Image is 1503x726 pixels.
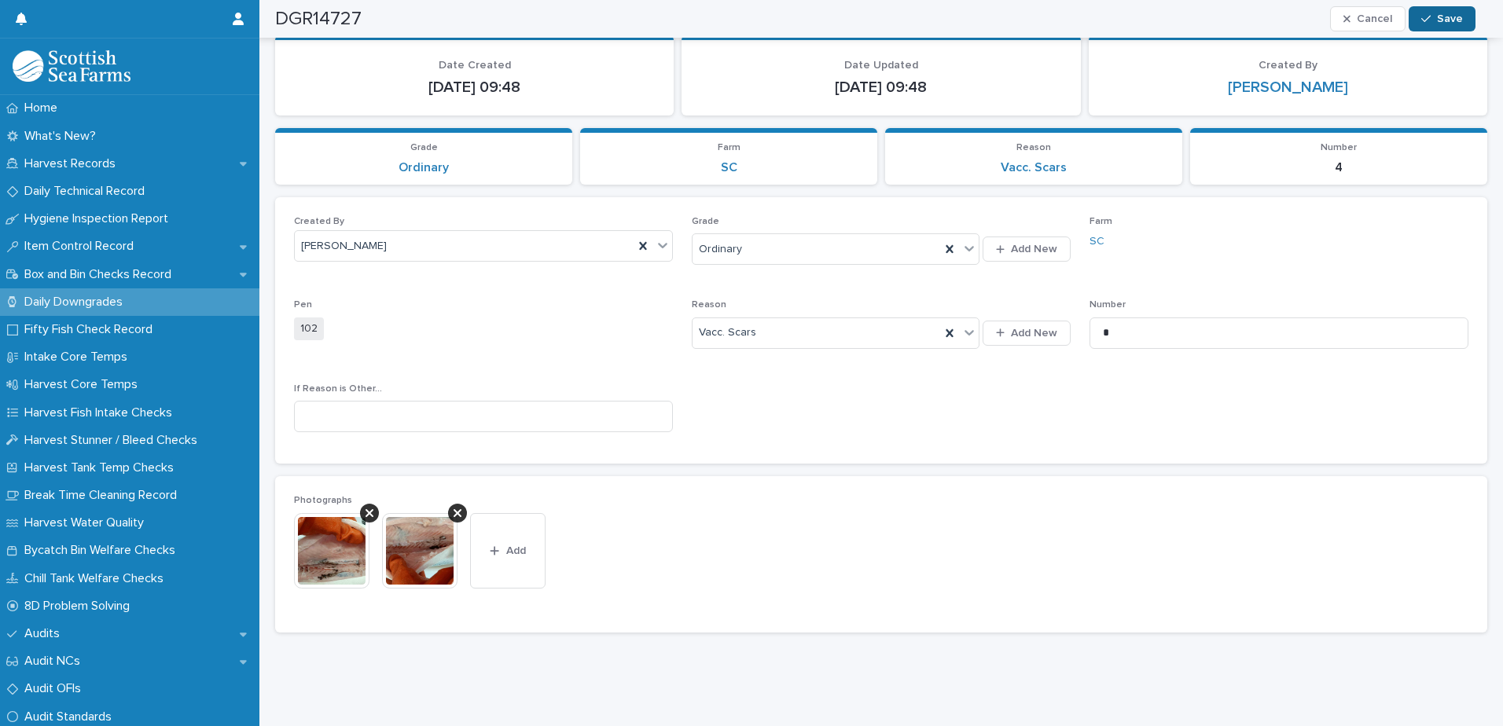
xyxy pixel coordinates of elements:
[844,60,918,71] span: Date Updated
[18,681,94,696] p: Audit OFIs
[18,571,176,586] p: Chill Tank Welfare Checks
[18,654,93,669] p: Audit NCs
[410,143,438,152] span: Grade
[18,129,108,144] p: What's New?
[18,156,128,171] p: Harvest Records
[294,384,382,394] span: If Reason is Other...
[1330,6,1406,31] button: Cancel
[1090,300,1126,310] span: Number
[13,50,130,82] img: mMrefqRFQpe26GRNOUkG
[1321,143,1357,152] span: Number
[18,599,142,614] p: 8D Problem Solving
[18,488,189,503] p: Break Time Cleaning Record
[18,433,210,448] p: Harvest Stunner / Bleed Checks
[294,78,655,97] p: [DATE] 09:48
[1409,6,1475,31] button: Save
[1011,328,1057,339] span: Add New
[18,267,184,282] p: Box and Bin Checks Record
[983,321,1071,346] button: Add New
[18,101,70,115] p: Home
[294,496,352,505] span: Photographs
[1011,244,1057,255] span: Add New
[294,300,312,310] span: Pen
[1090,233,1104,250] a: SC
[18,515,156,530] p: Harvest Water Quality
[718,143,740,152] span: Farm
[18,405,185,420] p: Harvest Fish Intake Checks
[18,184,157,199] p: Daily Technical Record
[301,238,387,255] span: [PERSON_NAME]
[699,241,742,258] span: Ordinary
[18,709,124,724] p: Audit Standards
[18,211,181,226] p: Hygiene Inspection Report
[399,160,449,175] a: Ordinary
[1437,13,1463,24] span: Save
[439,60,511,71] span: Date Created
[1001,160,1067,175] a: Vacc. Scars
[1200,160,1478,175] p: 4
[294,217,344,226] span: Created By
[275,8,362,31] h2: DGR14727
[1228,78,1348,97] a: [PERSON_NAME]
[506,545,526,556] span: Add
[18,350,140,365] p: Intake Core Temps
[18,239,146,254] p: Item Control Record
[700,78,1061,97] p: [DATE] 09:48
[18,460,186,475] p: Harvest Tank Temp Checks
[18,377,150,392] p: Harvest Core Temps
[692,300,726,310] span: Reason
[721,160,737,175] a: SC
[18,295,135,310] p: Daily Downgrades
[1090,217,1112,226] span: Farm
[1357,13,1392,24] span: Cancel
[294,317,324,340] span: 102
[699,324,756,341] span: Vacc. Scars
[1259,60,1317,71] span: Created By
[470,513,546,588] button: Add
[18,626,72,641] p: Audits
[692,217,719,226] span: Grade
[1016,143,1051,152] span: Reason
[18,322,165,337] p: Fifty Fish Check Record
[18,543,188,558] p: Bycatch Bin Welfare Checks
[983,236,1071,262] button: Add New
